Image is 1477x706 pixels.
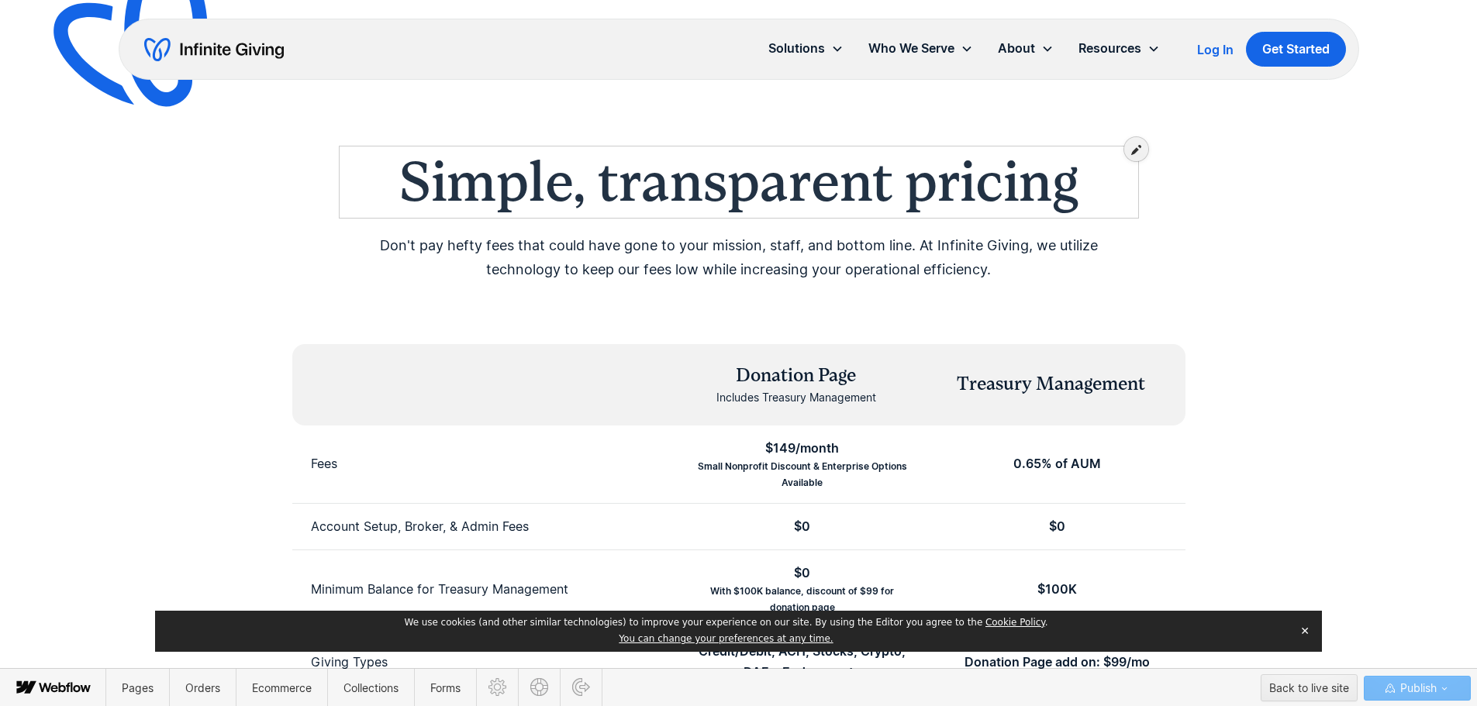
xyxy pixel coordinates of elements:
[716,388,876,407] div: Includes Treasury Management
[1066,32,1172,65] div: Resources
[965,652,1150,673] div: Donation Page add on: $99/mo
[1261,674,1358,701] button: Back to live site
[405,617,1048,628] span: We use cookies (and other similar technologies) to improve your experience on our site. By using ...
[252,681,312,694] span: Ecommerce
[998,38,1035,59] div: About
[343,681,399,694] span: Collections
[985,32,1066,65] div: About
[756,32,856,65] div: Solutions
[693,641,911,683] div: Credit/Debit, ACH, Stocks, Crypto, DAFs, Endowments
[794,563,810,584] div: $0
[311,453,337,474] div: Fees
[311,516,529,537] div: Account Setup, Broker, & Admin Fees
[185,681,220,694] span: Orders
[1397,677,1437,700] span: Publish
[1037,579,1077,600] div: $100K
[957,371,1145,398] div: Treasury Management
[693,584,911,615] div: With $100K balance, discount of $99 for donation page
[1364,676,1471,701] button: Publish
[1013,453,1101,474] div: 0.65% of AUM
[342,234,1136,281] p: Don't pay hefty fees that could have gone to your mission, staff, and bottom line. At Infinite Gi...
[1197,43,1234,56] div: Log In
[619,633,833,646] button: You can change your preferences at any time.
[985,617,1045,628] a: Cookie Policy
[1269,677,1349,700] div: Back to live site
[144,37,284,62] a: home
[868,38,954,59] div: Who We Serve
[1294,619,1316,642] button: Close
[430,681,461,694] span: Forms
[768,38,825,59] div: Solutions
[122,681,154,694] span: Pages
[693,459,911,491] div: Small Nonprofit Discount & Enterprise Options Available
[311,579,568,600] div: Minimum Balance for Treasury Management
[1078,38,1141,59] div: Resources
[1049,516,1065,537] div: $0
[1197,40,1234,59] a: Log In
[311,652,388,673] div: Giving Types
[856,32,985,65] div: Who We Serve
[794,516,810,537] div: $0
[716,363,876,389] div: Donation Page
[765,438,839,459] div: $149/month
[1246,32,1346,67] a: Get Started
